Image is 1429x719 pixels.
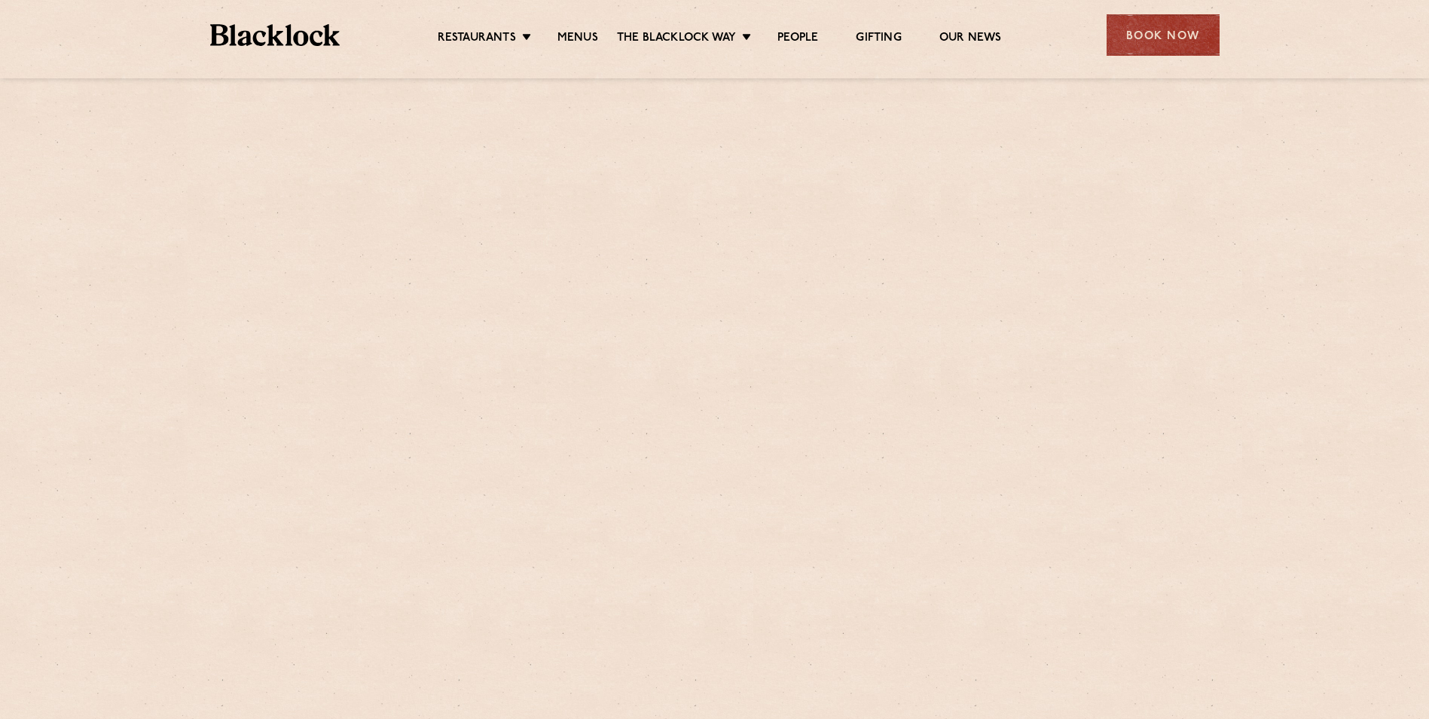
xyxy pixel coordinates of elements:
[1107,14,1220,56] div: Book Now
[856,31,901,47] a: Gifting
[617,31,736,47] a: The Blacklock Way
[210,24,340,46] img: BL_Textured_Logo-footer-cropped.svg
[438,31,516,47] a: Restaurants
[777,31,818,47] a: People
[939,31,1002,47] a: Our News
[557,31,598,47] a: Menus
